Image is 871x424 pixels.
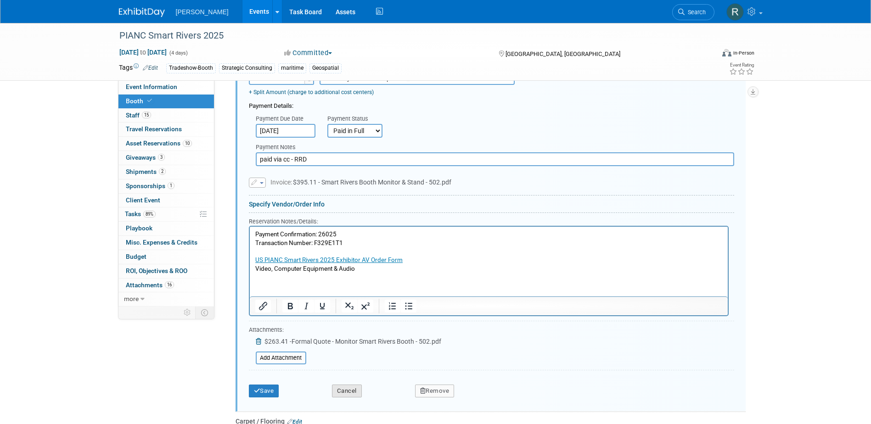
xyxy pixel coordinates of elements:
[116,28,701,44] div: PIANC Smart Rivers 2025
[143,211,156,218] span: 89%
[126,154,165,161] span: Giveaways
[159,168,166,175] span: 2
[119,8,165,17] img: ExhibitDay
[119,63,158,73] td: Tags
[249,89,374,95] a: + Split Amount (charge to additional cost centers)
[126,253,146,260] span: Budget
[183,140,192,147] span: 10
[195,307,214,318] td: Toggle Event Tabs
[180,307,196,318] td: Personalize Event Tab Strip
[401,300,416,312] button: Bullet list
[358,300,373,312] button: Superscript
[126,239,197,246] span: Misc. Expenses & Credits
[176,8,229,16] span: [PERSON_NAME]
[125,210,156,218] span: Tasks
[327,115,389,124] div: Payment Status
[165,281,174,288] span: 16
[249,97,734,111] div: Payment Details:
[332,385,362,397] button: Cancel
[118,151,214,165] a: Giveaways3
[118,80,214,94] a: Event Information
[660,48,755,61] div: Event Format
[166,63,216,73] div: Tradeshow-Booth
[168,182,174,189] span: 1
[281,48,336,58] button: Committed
[315,300,330,312] button: Underline
[126,139,192,147] span: Asset Reservations
[249,385,279,397] button: Save
[118,109,214,123] a: Staff15
[118,279,214,292] a: Attachments16
[415,385,455,397] button: Remove
[118,292,214,306] a: more
[385,300,400,312] button: Numbered list
[118,207,214,221] a: Tasks89%
[219,63,275,73] div: Strategic Consulting
[126,224,152,232] span: Playbook
[142,112,151,118] span: 15
[733,50,754,56] div: In-Person
[118,236,214,250] a: Misc. Expenses & Credits
[143,65,158,71] a: Edit
[126,182,174,190] span: Sponsorships
[158,154,165,161] span: 3
[685,9,706,16] span: Search
[126,196,160,204] span: Client Event
[118,95,214,108] a: Booth
[726,3,744,21] img: Rebecca Deis
[256,143,734,152] div: Payment Notes
[342,300,357,312] button: Subscript
[506,50,620,57] span: [GEOGRAPHIC_DATA], [GEOGRAPHIC_DATA]
[249,326,441,336] div: Attachments:
[255,300,271,312] button: Insert/edit link
[118,165,214,179] a: Shipments2
[126,112,151,119] span: Staff
[126,267,187,274] span: ROI, Objectives & ROO
[118,137,214,151] a: Asset Reservations10
[139,49,147,56] span: to
[118,222,214,235] a: Playbook
[250,227,728,296] iframe: Rich Text Area
[118,123,214,136] a: Travel Reservations
[124,295,139,302] span: more
[264,338,441,345] span: $263.41 -Formal Quote - Monitor Smart Rivers Booth - 502.pdf
[126,125,182,133] span: Travel Reservations
[270,179,293,186] span: Invoice:
[118,179,214,193] a: Sponsorships1
[309,63,342,73] div: Geospatial
[169,50,188,56] span: (4 days)
[249,217,729,226] div: Reservation Notes/Details:
[119,48,167,56] span: [DATE] [DATE]
[126,168,166,175] span: Shipments
[126,281,174,289] span: Attachments
[118,194,214,207] a: Client Event
[126,97,154,105] span: Booth
[249,201,325,208] a: Specify Vendor/Order Info
[298,300,314,312] button: Italic
[672,4,714,20] a: Search
[722,49,731,56] img: Format-Inperson.png
[147,98,152,103] i: Booth reservation complete
[282,300,298,312] button: Bold
[256,115,314,124] div: Payment Due Date
[126,83,177,90] span: Event Information
[118,250,214,264] a: Budget
[270,179,451,186] span: $395.11 - Smart Rivers Booth Monitor & Stand - 502.pdf
[729,63,754,67] div: Event Rating
[118,264,214,278] a: ROI, Objectives & ROO
[278,63,306,73] div: maritime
